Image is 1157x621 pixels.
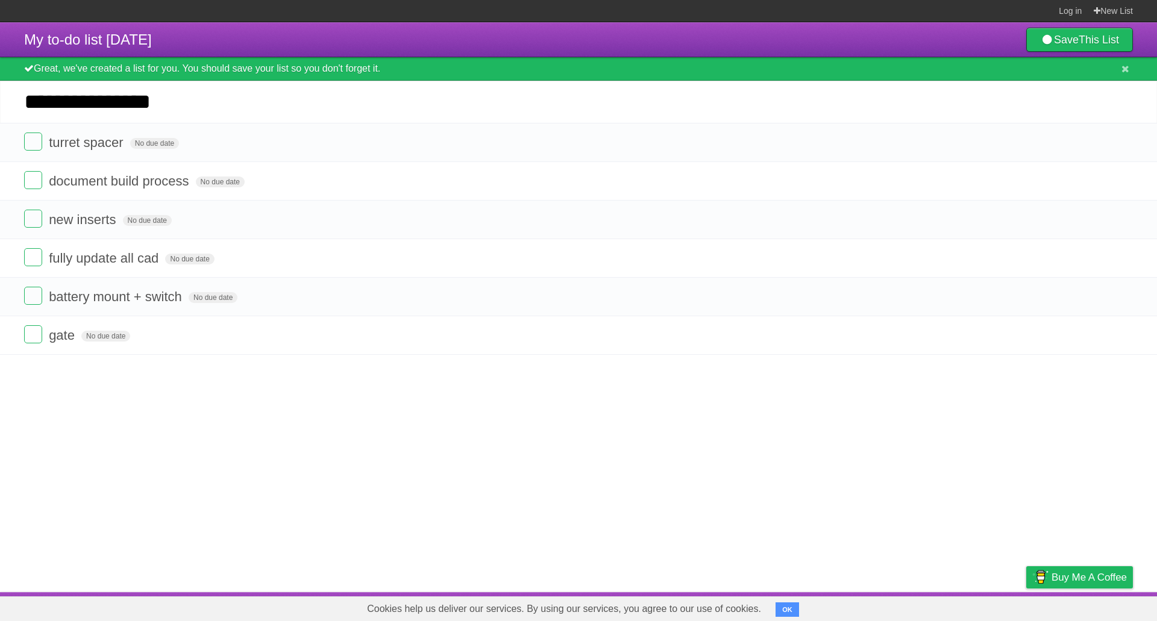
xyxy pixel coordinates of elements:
[49,212,119,227] span: new inserts
[49,251,161,266] span: fully update all cad
[1026,566,1133,588] a: Buy me a coffee
[130,138,179,149] span: No due date
[1079,34,1119,46] b: This List
[196,176,245,187] span: No due date
[1032,567,1049,587] img: Buy me a coffee
[165,254,214,264] span: No due date
[24,248,42,266] label: Done
[24,287,42,305] label: Done
[24,325,42,343] label: Done
[355,597,773,621] span: Cookies help us deliver our services. By using our services, you agree to our use of cookies.
[123,215,172,226] span: No due date
[24,210,42,228] label: Done
[906,595,955,618] a: Developers
[1057,595,1133,618] a: Suggest a feature
[776,602,799,617] button: OK
[189,292,237,303] span: No due date
[49,173,192,189] span: document build process
[49,135,127,150] span: turret spacer
[49,328,78,343] span: gate
[970,595,996,618] a: Terms
[81,331,130,342] span: No due date
[24,31,152,48] span: My to-do list [DATE]
[866,595,891,618] a: About
[1052,567,1127,588] span: Buy me a coffee
[24,133,42,151] label: Done
[24,171,42,189] label: Done
[49,289,185,304] span: battery mount + switch
[1026,28,1133,52] a: SaveThis List
[1011,595,1042,618] a: Privacy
